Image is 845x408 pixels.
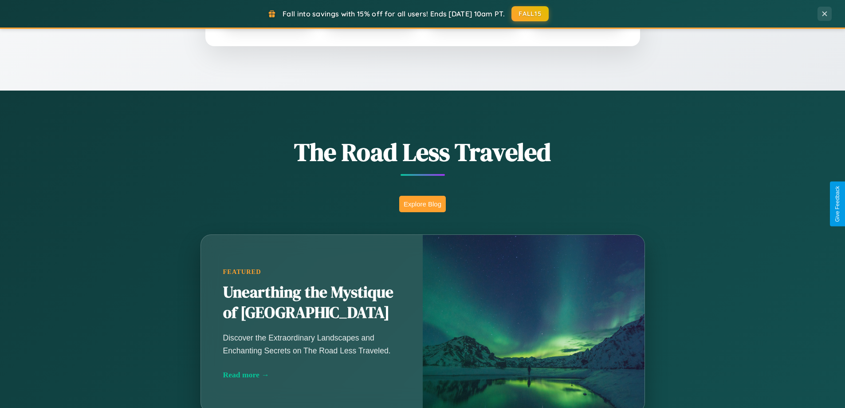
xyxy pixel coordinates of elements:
p: Discover the Extraordinary Landscapes and Enchanting Secrets on The Road Less Traveled. [223,332,401,357]
button: FALL15 [511,6,549,21]
span: Fall into savings with 15% off for all users! Ends [DATE] 10am PT. [283,9,505,18]
h2: Unearthing the Mystique of [GEOGRAPHIC_DATA] [223,282,401,323]
div: Read more → [223,370,401,380]
h1: The Road Less Traveled [157,135,689,169]
div: Give Feedback [834,186,841,222]
div: Featured [223,268,401,276]
button: Explore Blog [399,196,446,212]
